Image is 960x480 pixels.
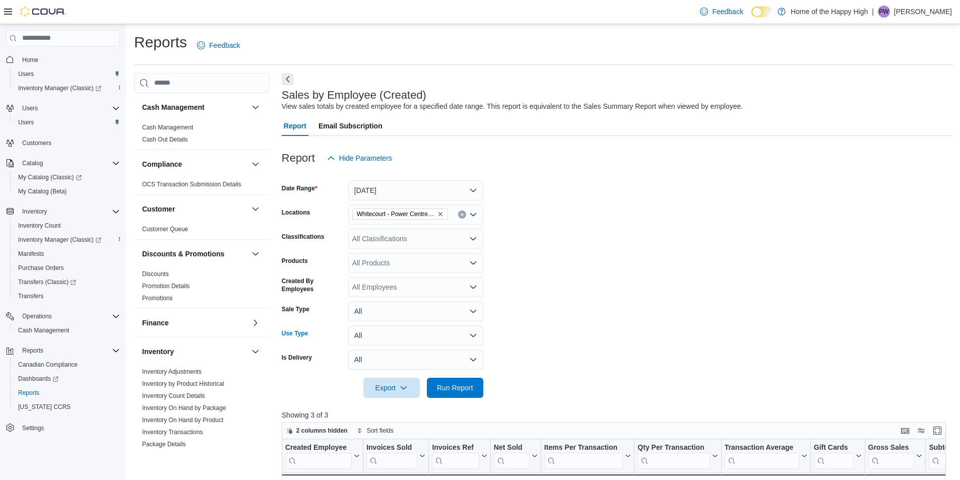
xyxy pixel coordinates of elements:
[282,89,426,101] h3: Sales by Employee (Created)
[18,102,42,114] button: Users
[14,262,68,274] a: Purchase Orders
[142,416,223,424] span: Inventory On Hand by Product
[14,82,120,94] span: Inventory Manager (Classic)
[14,171,120,183] span: My Catalog (Classic)
[469,211,477,219] button: Open list of options
[22,347,43,355] span: Reports
[282,329,308,337] label: Use Type
[14,401,120,413] span: Washington CCRS
[142,225,188,233] span: Customer Queue
[142,282,190,290] span: Promotion Details
[142,347,174,357] h3: Inventory
[366,443,417,468] div: Invoices Sold
[10,81,124,95] a: Inventory Manager (Classic)
[18,118,34,126] span: Users
[134,121,270,150] div: Cash Management
[352,209,448,220] span: Whitecourt - Power Centre - Fire & Flower
[348,180,483,200] button: [DATE]
[18,136,120,149] span: Customers
[369,378,414,398] span: Export
[10,289,124,303] button: Transfers
[14,220,65,232] a: Inventory Count
[6,48,120,461] nav: Complex example
[142,181,241,188] a: OCS Transaction Submission Details
[18,173,82,181] span: My Catalog (Classic)
[142,347,247,357] button: Inventory
[282,425,352,437] button: 2 columns hidden
[142,204,247,214] button: Customer
[868,443,914,452] div: Gross Sales
[14,373,62,385] a: Dashboards
[14,276,80,288] a: Transfers (Classic)
[142,428,203,436] span: Inventory Transactions
[14,234,105,246] a: Inventory Manager (Classic)
[22,104,38,112] span: Users
[18,326,69,334] span: Cash Management
[142,404,226,412] a: Inventory On Hand by Package
[348,301,483,321] button: All
[10,323,124,337] button: Cash Management
[142,441,186,448] a: Package Details
[14,185,71,197] a: My Catalog (Beta)
[142,102,247,112] button: Cash Management
[814,443,854,468] div: Gift Card Sales
[142,440,186,448] span: Package Details
[282,209,310,217] label: Locations
[142,159,182,169] h3: Compliance
[363,378,420,398] button: Export
[339,153,392,163] span: Hide Parameters
[14,387,43,399] a: Reports
[142,453,186,460] a: Package History
[285,443,352,452] div: Created Employee
[915,425,927,437] button: Display options
[868,443,914,468] div: Gross Sales
[18,187,67,195] span: My Catalog (Beta)
[142,249,247,259] button: Discounts & Promotions
[18,278,76,286] span: Transfers (Classic)
[878,6,890,18] div: Paige Wachter
[22,139,51,147] span: Customers
[18,310,120,322] span: Operations
[142,249,224,259] h3: Discounts & Promotions
[2,52,124,67] button: Home
[494,443,530,468] div: Net Sold
[894,6,952,18] p: [PERSON_NAME]
[2,101,124,115] button: Users
[18,53,120,66] span: Home
[249,317,262,329] button: Finance
[282,257,308,265] label: Products
[357,209,435,219] span: Whitecourt - Power Centre - Fire & Flower
[2,204,124,219] button: Inventory
[10,67,124,81] button: Users
[14,359,120,371] span: Canadian Compliance
[282,101,743,112] div: View sales totals by created employee for a specified date range. This report is equivalent to th...
[10,386,124,400] button: Reports
[724,443,807,468] button: Transaction Average
[282,233,325,241] label: Classifications
[18,361,78,369] span: Canadian Compliance
[282,277,344,293] label: Created By Employees
[366,443,417,452] div: Invoices Sold
[366,443,425,468] button: Invoices Sold
[544,443,631,468] button: Items Per Transaction
[22,56,38,64] span: Home
[134,223,270,239] div: Customer
[931,425,943,437] button: Enter fullscreen
[209,40,240,50] span: Feedback
[14,116,120,128] span: Users
[282,305,309,313] label: Sale Type
[14,234,120,246] span: Inventory Manager (Classic)
[10,358,124,372] button: Canadian Compliance
[469,283,477,291] button: Open list of options
[348,325,483,346] button: All
[18,205,51,218] button: Inventory
[142,294,173,302] span: Promotions
[814,443,854,452] div: Gift Cards
[814,443,862,468] button: Gift Cards
[134,178,270,194] div: Compliance
[712,7,743,17] span: Feedback
[296,427,348,435] span: 2 columns hidden
[2,344,124,358] button: Reports
[10,170,124,184] a: My Catalog (Classic)
[18,264,64,272] span: Purchase Orders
